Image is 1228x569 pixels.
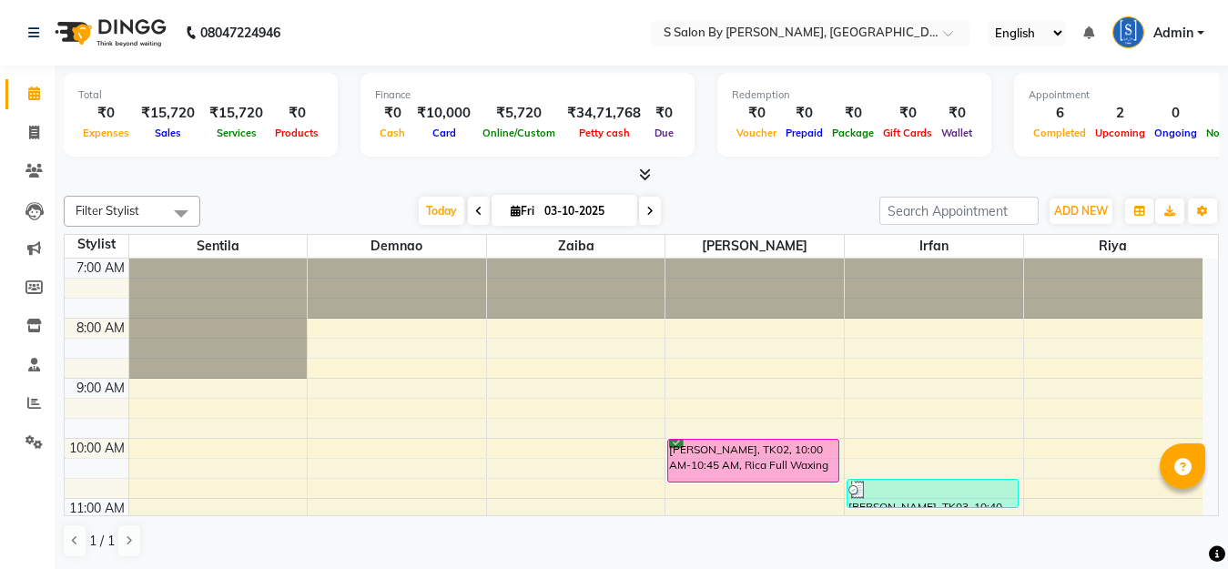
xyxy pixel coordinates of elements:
div: ₹0 [937,103,977,124]
span: Online/Custom [478,127,560,139]
span: Today [419,197,464,225]
span: Filter Stylist [76,203,139,218]
div: [PERSON_NAME], TK02, 10:00 AM-10:45 AM, Rica Full Waxing [668,440,838,482]
div: ₹0 [827,103,878,124]
span: Services [212,127,261,139]
span: Cash [375,127,410,139]
div: ₹0 [781,103,827,124]
span: Card [428,127,461,139]
div: ₹15,720 [202,103,270,124]
span: Package [827,127,878,139]
div: ₹0 [270,103,323,124]
div: 6 [1029,103,1091,124]
span: Expenses [78,127,134,139]
div: 9:00 AM [73,379,128,398]
button: ADD NEW [1050,198,1112,224]
div: ₹0 [648,103,680,124]
span: Sales [150,127,186,139]
span: Zaiba [487,235,665,258]
span: Ongoing [1150,127,1202,139]
span: Gift Cards [878,127,937,139]
div: 0 [1150,103,1202,124]
div: ₹10,000 [410,103,478,124]
span: Prepaid [781,127,827,139]
span: Wallet [937,127,977,139]
input: Search Appointment [879,197,1039,225]
div: ₹0 [375,103,410,124]
div: 2 [1091,103,1150,124]
span: Products [270,127,323,139]
div: ₹0 [78,103,134,124]
span: Irfan [845,235,1023,258]
span: ADD NEW [1054,204,1108,218]
span: Due [650,127,678,139]
img: logo [46,7,171,58]
div: 11:00 AM [66,499,128,518]
div: ₹5,720 [478,103,560,124]
div: 10:00 AM [66,439,128,458]
iframe: chat widget [1152,496,1210,551]
b: 08047224946 [200,7,280,58]
span: Completed [1029,127,1091,139]
input: 2025-10-03 [539,198,630,225]
div: Redemption [732,87,977,103]
div: ₹34,71,768 [560,103,648,124]
div: 7:00 AM [73,259,128,278]
div: Finance [375,87,680,103]
span: Riya [1024,235,1203,258]
div: [PERSON_NAME], TK03, 10:40 AM-11:10 AM, Hair Cut - [PERSON_NAME] Trim [847,480,1018,507]
div: Total [78,87,323,103]
img: Admin [1112,16,1144,48]
span: Voucher [732,127,781,139]
div: Stylist [65,235,128,254]
span: Fri [506,204,539,218]
span: 1 / 1 [89,532,115,551]
div: ₹15,720 [134,103,202,124]
div: ₹0 [732,103,781,124]
span: Upcoming [1091,127,1150,139]
span: Sentila [129,235,308,258]
div: 8:00 AM [73,319,128,338]
span: Admin [1153,24,1193,43]
span: [PERSON_NAME] [665,235,844,258]
div: ₹0 [878,103,937,124]
span: Demnao [308,235,486,258]
span: Petty cash [574,127,634,139]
